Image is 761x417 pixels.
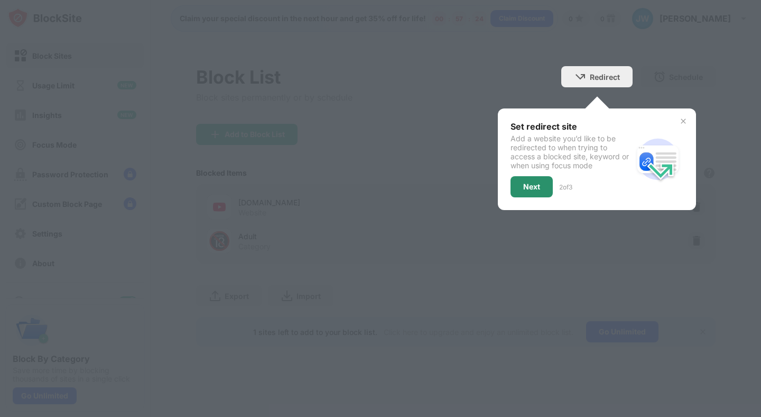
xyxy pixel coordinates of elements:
[590,72,620,81] div: Redirect
[511,121,633,132] div: Set redirect site
[559,183,572,191] div: 2 of 3
[633,134,683,185] img: redirect.svg
[523,183,540,191] div: Next
[511,134,633,170] div: Add a website you’d like to be redirected to when trying to access a blocked site, keyword or whe...
[679,117,688,125] img: x-button.svg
